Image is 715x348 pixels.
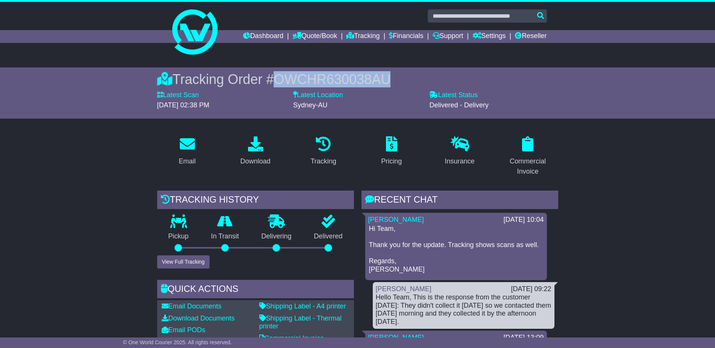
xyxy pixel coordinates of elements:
button: View Full Tracking [157,255,210,269]
a: Dashboard [243,30,283,43]
p: Delivering [250,232,303,241]
p: Hi Team, Thank you for the update. Tracking shows scans as well. Regards, [PERSON_NAME] [369,225,543,274]
span: © One World Courier 2025. All rights reserved. [123,339,232,345]
a: [PERSON_NAME] [368,334,424,341]
a: Settings [473,30,506,43]
div: Download [240,156,270,166]
div: [DATE] 13:09 [504,334,544,342]
span: [DATE] 02:38 PM [157,101,210,109]
a: Quote/Book [292,30,337,43]
div: [DATE] 09:22 [511,285,551,293]
div: Commercial Invoice [502,156,553,177]
span: Sydney-AU [293,101,328,109]
a: Financials [389,30,423,43]
div: Pricing [381,156,402,166]
p: Pickup [157,232,200,241]
a: Reseller [515,30,547,43]
div: [DATE] 10:04 [504,216,544,224]
div: Tracking [311,156,336,166]
a: Commercial Invoice [259,334,324,342]
div: Insurance [445,156,475,166]
span: OWCHR630038AU [274,72,390,87]
div: RECENT CHAT [361,191,558,211]
a: [PERSON_NAME] [376,285,432,293]
a: Tracking [306,134,341,169]
div: Hello Team, This is the response from the customer [DATE]: They didn't collect it [DATE] so we co... [376,293,551,326]
a: [PERSON_NAME] [368,216,424,223]
p: Delivered [303,232,354,241]
a: Commercial Invoice [498,134,558,179]
a: Shipping Label - Thermal printer [259,314,342,330]
a: Support [433,30,463,43]
a: Email Documents [162,302,222,310]
a: Pricing [376,134,407,169]
label: Latest Location [293,91,343,99]
div: Email [179,156,196,166]
a: Tracking [346,30,380,43]
label: Latest Scan [157,91,199,99]
div: Quick Actions [157,280,354,300]
label: Latest Status [429,91,478,99]
a: Download [235,134,275,169]
div: Tracking Order # [157,71,558,87]
p: In Transit [200,232,250,241]
span: Delivered - Delivery [429,101,488,109]
div: Tracking history [157,191,354,211]
a: Shipping Label - A4 printer [259,302,346,310]
a: Email [174,134,201,169]
a: Insurance [440,134,479,169]
a: Email PODs [162,326,205,334]
a: Download Documents [162,314,235,322]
